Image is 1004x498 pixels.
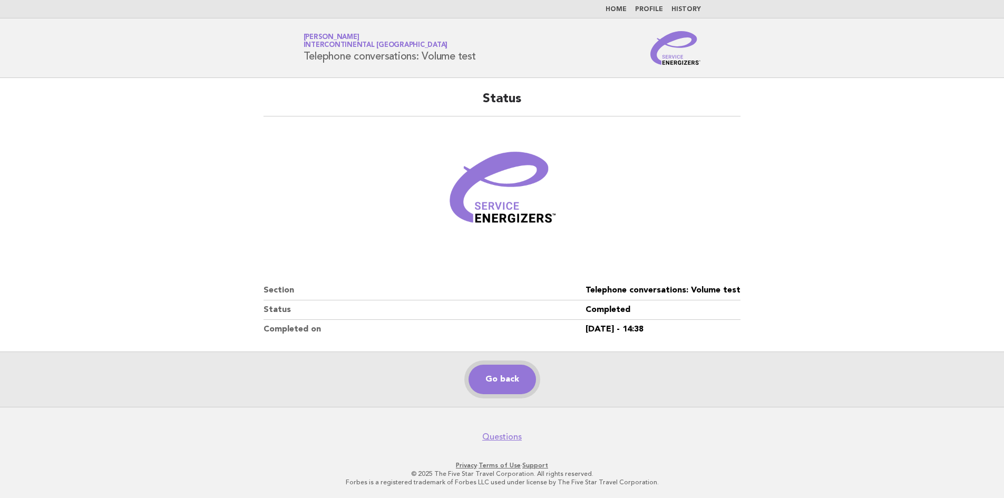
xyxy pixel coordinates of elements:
a: Privacy [456,462,477,469]
dd: Telephone conversations: Volume test [586,281,740,300]
h2: Status [264,91,740,116]
dd: Completed [586,300,740,320]
h1: Telephone conversations: Volume test [304,34,476,62]
p: · · [180,461,825,470]
a: Support [522,462,548,469]
img: Service Energizers [650,31,701,65]
a: History [671,6,701,13]
a: Profile [635,6,663,13]
a: Terms of Use [479,462,521,469]
a: Home [606,6,627,13]
img: Verified [439,129,566,256]
dt: Section [264,281,586,300]
p: Forbes is a registered trademark of Forbes LLC used under license by The Five Star Travel Corpora... [180,478,825,486]
span: InterContinental [GEOGRAPHIC_DATA] [304,42,448,49]
a: Go back [469,365,536,394]
p: © 2025 The Five Star Travel Corporation. All rights reserved. [180,470,825,478]
dt: Status [264,300,586,320]
dt: Completed on [264,320,586,339]
a: [PERSON_NAME]InterContinental [GEOGRAPHIC_DATA] [304,34,448,48]
a: Questions [482,432,522,442]
dd: [DATE] - 14:38 [586,320,740,339]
